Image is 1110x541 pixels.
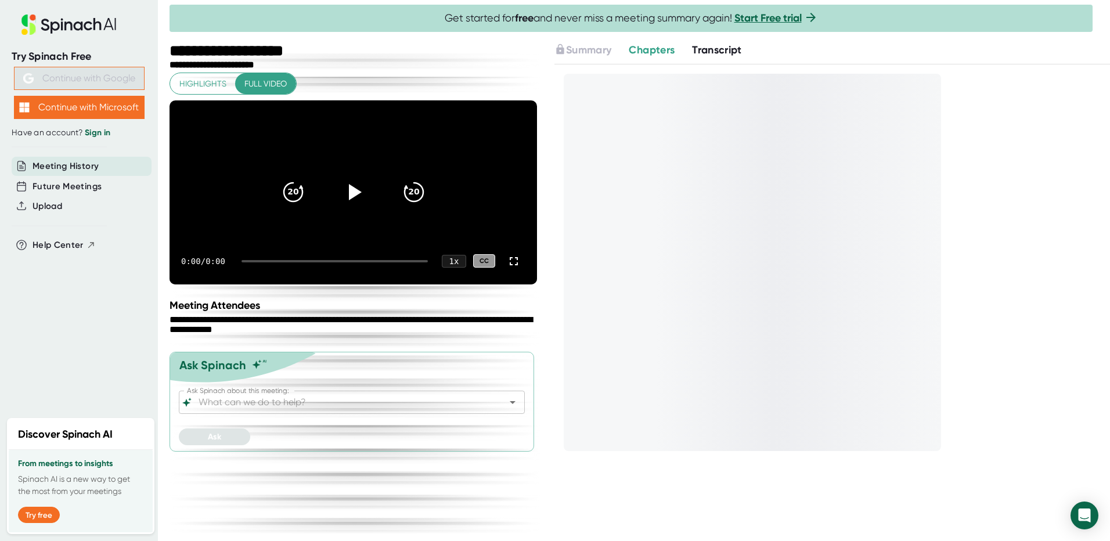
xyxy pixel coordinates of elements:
[196,394,487,410] input: What can we do to help?
[18,507,60,523] button: Try free
[734,12,802,24] a: Start Free trial
[33,160,99,173] button: Meeting History
[18,427,113,442] h2: Discover Spinach AI
[33,239,84,252] span: Help Center
[515,12,534,24] b: free
[554,42,611,58] button: Summary
[629,44,675,56] span: Chapters
[170,73,236,95] button: Highlights
[554,42,629,58] div: Upgrade to access
[629,42,675,58] button: Chapters
[1071,502,1098,529] div: Open Intercom Messenger
[33,180,102,193] button: Future Meetings
[244,77,287,91] span: Full video
[208,432,221,442] span: Ask
[18,473,143,497] p: Spinach AI is a new way to get the most from your meetings
[504,394,521,410] button: Open
[179,77,226,91] span: Highlights
[179,358,246,372] div: Ask Spinach
[692,44,742,56] span: Transcript
[23,73,34,84] img: Aehbyd4JwY73AAAAAElFTkSuQmCC
[12,50,146,63] div: Try Spinach Free
[235,73,296,95] button: Full video
[14,67,145,90] button: Continue with Google
[179,428,250,445] button: Ask
[566,44,611,56] span: Summary
[18,459,143,468] h3: From meetings to insights
[33,200,62,213] button: Upload
[170,299,540,312] div: Meeting Attendees
[442,255,466,268] div: 1 x
[473,254,495,268] div: CC
[692,42,742,58] button: Transcript
[445,12,818,25] span: Get started for and never miss a meeting summary again!
[14,96,145,119] button: Continue with Microsoft
[85,128,110,138] a: Sign in
[12,128,146,138] div: Have an account?
[33,239,96,252] button: Help Center
[181,257,228,266] div: 0:00 / 0:00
